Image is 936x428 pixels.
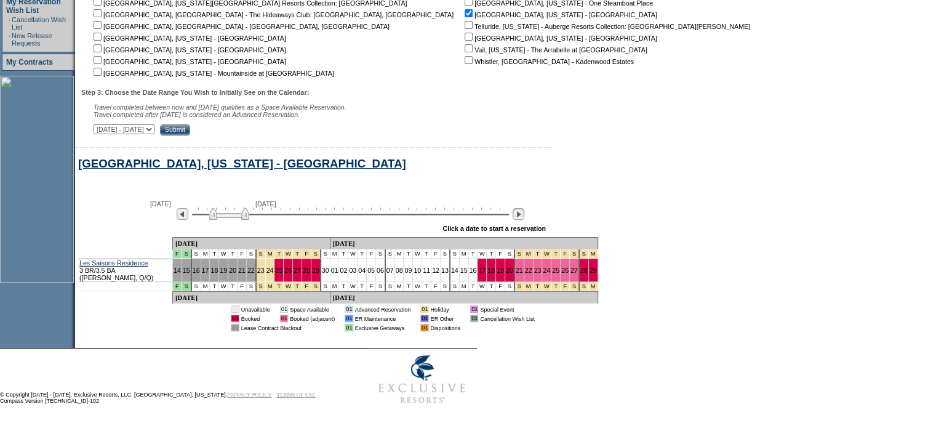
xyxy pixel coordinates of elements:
a: 28 [303,267,310,274]
td: Thanksgiving [257,249,266,259]
td: Christmas [515,282,524,291]
td: S [247,282,257,291]
td: 01 [420,315,428,322]
td: Thanksgiving [302,249,311,259]
input: Submit [160,124,190,135]
td: S [450,249,460,259]
td: 01 [345,315,353,322]
td: T [358,249,367,259]
td: Thanksgiving [302,282,311,291]
td: W [413,249,422,259]
td: S [450,282,460,291]
td: Thanksgiving [293,249,302,259]
td: S [192,282,201,291]
td: T [404,282,413,291]
td: 01 [420,324,428,331]
a: 25 [552,267,559,274]
td: Lease Contract Blackout [241,324,335,331]
a: PRIVACY POLICY [227,392,272,398]
td: T [469,282,478,291]
a: 24 [266,267,274,274]
a: 07 [386,267,394,274]
td: Advanced Reservation [355,305,411,313]
a: 11 [423,267,430,274]
td: Christmas [534,282,543,291]
a: 17 [202,267,209,274]
nobr: [GEOGRAPHIC_DATA], [US_STATE] - [GEOGRAPHIC_DATA] [462,34,657,42]
td: S [386,249,395,259]
img: Previous [177,208,188,220]
nobr: [GEOGRAPHIC_DATA], [GEOGRAPHIC_DATA] - The Hideaways Club: [GEOGRAPHIC_DATA], [GEOGRAPHIC_DATA] [91,11,454,18]
a: 08 [396,267,403,274]
td: Thanksgiving [266,249,275,259]
td: T [487,249,496,259]
td: 01 [345,305,353,313]
td: F [431,282,441,291]
a: 13 [441,267,449,274]
a: 09 [404,267,412,274]
td: New Year's [580,249,589,259]
a: 25 [275,267,282,274]
td: 3 BR/3.5 BA ([PERSON_NAME], Q/Q) [78,259,173,282]
td: F [367,282,376,291]
td: 01 [231,315,239,322]
a: 20 [506,267,513,274]
td: Thanksgiving [311,249,321,259]
a: 23 [257,267,265,274]
a: 27 [570,267,578,274]
td: Christmas [570,282,580,291]
td: [DATE] [330,237,598,249]
td: T [487,282,496,291]
a: My Contracts [6,58,53,67]
td: T [210,249,219,259]
td: Christmas [534,249,543,259]
td: T [210,282,219,291]
a: 29 [590,267,597,274]
td: New Year's [580,282,589,291]
td: M [330,282,340,291]
td: · [9,16,10,31]
td: W [478,249,487,259]
a: 14 [451,267,458,274]
td: M [201,249,210,259]
td: T [228,282,238,291]
td: W [348,249,358,259]
a: TERMS OF USE [277,392,316,398]
td: 01 [470,315,478,322]
nobr: Telluride, [US_STATE] - Auberge Resorts Collection: [GEOGRAPHIC_DATA][PERSON_NAME] [462,23,750,30]
nobr: [GEOGRAPHIC_DATA], [US_STATE] - [GEOGRAPHIC_DATA] [462,11,657,18]
td: Christmas [561,282,570,291]
td: Thanksgiving [257,282,266,291]
nobr: [GEOGRAPHIC_DATA], [US_STATE] - [GEOGRAPHIC_DATA] [91,34,286,42]
div: Click a date to start a reservation [442,225,546,232]
nobr: Whistler, [GEOGRAPHIC_DATA] - Kadenwood Estates [462,58,634,65]
a: 26 [561,267,569,274]
td: T [404,249,413,259]
td: Space Available [290,305,335,313]
td: Thanksgiving [293,282,302,291]
td: T [339,249,348,259]
span: [DATE] [255,200,276,208]
td: 01 [280,305,288,313]
a: 26 [284,267,292,274]
td: T [358,282,367,291]
td: S [505,249,515,259]
td: Christmas [515,249,524,259]
td: M [330,249,340,259]
td: Christmas [524,282,534,291]
td: 01 [231,324,239,331]
td: Mountains Mud Season - Fall 2025 [173,282,182,291]
nobr: [GEOGRAPHIC_DATA], [US_STATE] - Mountainside at [GEOGRAPHIC_DATA] [91,70,334,77]
td: Special Event [480,305,535,313]
td: S [376,282,386,291]
td: New Year's [589,282,598,291]
td: 01 [420,305,428,313]
a: New Release Requests [12,32,52,47]
a: 05 [367,267,375,274]
a: 27 [294,267,301,274]
td: Christmas [524,249,534,259]
td: F [238,282,247,291]
td: S [441,249,450,259]
td: F [238,249,247,259]
td: 01 [345,324,353,331]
